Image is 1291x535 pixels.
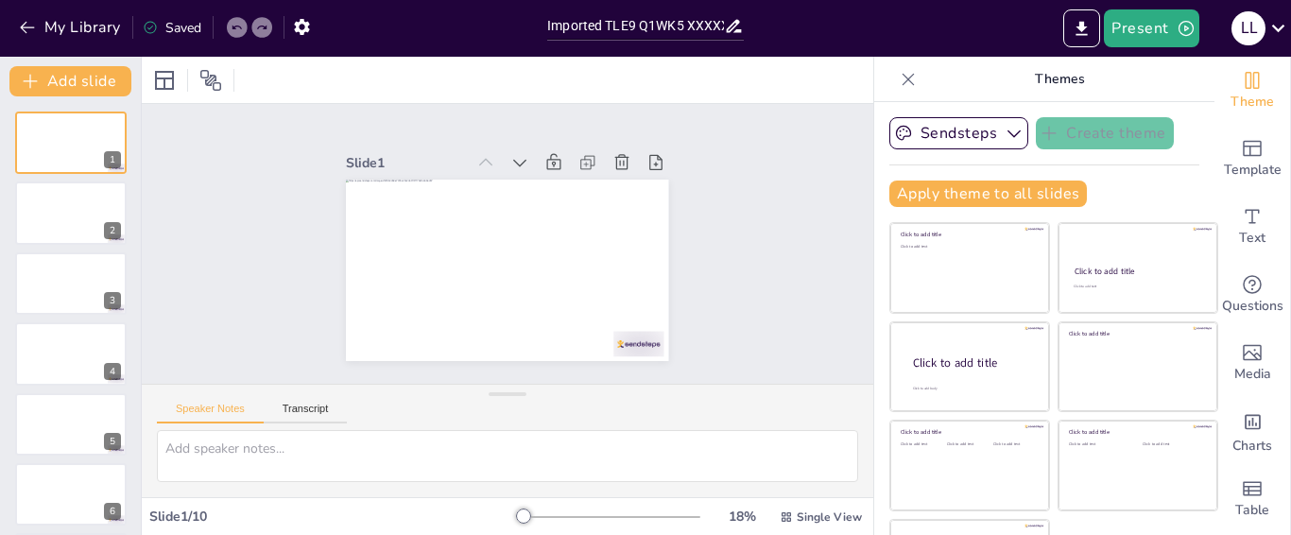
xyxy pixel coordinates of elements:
[1069,428,1204,436] div: Click to add title
[1239,228,1265,249] span: Text
[346,154,464,172] div: Slide 1
[104,222,121,239] div: 2
[1214,329,1290,397] div: Add images, graphics, shapes or video
[1224,160,1282,181] span: Template
[913,386,1032,390] div: Click to add body
[9,66,131,96] button: Add slide
[1214,125,1290,193] div: Add ready made slides
[1234,364,1271,385] span: Media
[1232,436,1272,457] span: Charts
[104,292,121,309] div: 3
[143,19,201,37] div: Saved
[149,508,519,526] div: Slide 1 / 10
[889,117,1028,149] button: Sendsteps
[1235,500,1269,521] span: Table
[547,12,724,40] input: Insert title
[1063,9,1100,47] button: Export to PowerPoint
[1069,330,1204,337] div: Click to add title
[157,403,264,423] button: Speaker Notes
[1143,442,1202,447] div: Click to add text
[923,57,1196,102] p: Themes
[1069,442,1128,447] div: Click to add text
[1104,9,1198,47] button: Present
[719,508,765,526] div: 18 %
[901,428,1036,436] div: Click to add title
[15,252,127,315] div: https://cdn.sendsteps.com/images/logo/sendsteps_logo_white.pnghttps://cdn.sendsteps.com/images/lo...
[264,403,348,423] button: Transcript
[797,509,862,525] span: Single View
[1214,465,1290,533] div: Add a table
[1231,11,1265,45] div: l l
[901,231,1036,238] div: Click to add title
[1214,193,1290,261] div: Add text boxes
[1214,397,1290,465] div: Add charts and graphs
[199,69,222,92] span: Position
[104,151,121,168] div: 1
[1231,92,1274,112] span: Theme
[15,393,127,456] div: https://cdn.sendsteps.com/images/logo/sendsteps_logo_white.pnghttps://cdn.sendsteps.com/images/lo...
[104,503,121,520] div: 6
[901,442,943,447] div: Click to add text
[913,354,1034,371] div: Click to add title
[1222,296,1283,317] span: Questions
[1214,57,1290,125] div: Change the overall theme
[15,112,127,174] div: https://cdn.sendsteps.com/images/logo/sendsteps_logo_white.pnghttps://cdn.sendsteps.com/images/lo...
[104,433,121,450] div: 5
[1214,261,1290,329] div: Get real-time input from your audience
[149,65,180,95] div: Layout
[15,463,127,526] div: https://cdn.sendsteps.com/images/logo/sendsteps_logo_white.pnghttps://cdn.sendsteps.com/images/lo...
[14,12,129,43] button: My Library
[1231,9,1265,47] button: l l
[1036,117,1174,149] button: Create theme
[15,181,127,244] div: https://cdn.sendsteps.com/images/logo/sendsteps_logo_white.pnghttps://cdn.sendsteps.com/images/lo...
[104,363,121,380] div: 4
[947,442,990,447] div: Click to add text
[901,245,1036,250] div: Click to add text
[993,442,1036,447] div: Click to add text
[889,181,1087,207] button: Apply theme to all slides
[1074,285,1199,289] div: Click to add text
[1075,266,1200,277] div: Click to add title
[15,322,127,385] div: https://cdn.sendsteps.com/images/logo/sendsteps_logo_white.pnghttps://cdn.sendsteps.com/images/lo...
